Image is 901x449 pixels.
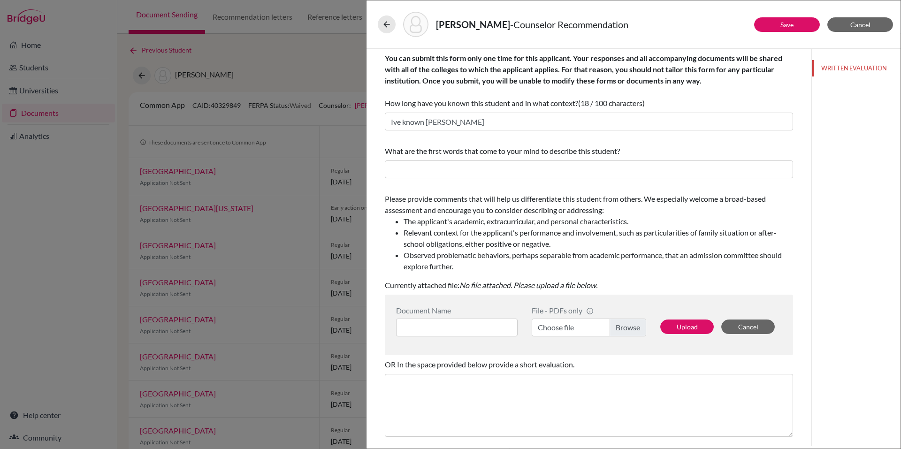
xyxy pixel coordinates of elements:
[385,190,793,295] div: Currently attached file:
[586,307,594,315] span: info
[510,19,628,30] span: - Counselor Recommendation
[385,146,620,155] span: What are the first words that come to your mind to describe this student?
[385,360,574,369] span: OR In the space provided below provide a short evaluation.
[404,250,793,272] li: Observed problematic behaviors, perhaps separable from academic performance, that an admission co...
[578,99,645,107] span: (18 / 100 characters)
[436,19,510,30] strong: [PERSON_NAME]
[532,319,646,336] label: Choose file
[396,306,518,315] div: Document Name
[721,320,775,334] button: Cancel
[660,320,714,334] button: Upload
[385,194,793,272] span: Please provide comments that will help us differentiate this student from others. We especially w...
[385,53,782,107] span: How long have you known this student and in what context?
[459,281,597,289] i: No file attached. Please upload a file below.
[385,53,782,85] b: You can submit this form only one time for this applicant. Your responses and all accompanying do...
[404,227,793,250] li: Relevant context for the applicant's performance and involvement, such as particularities of fami...
[404,216,793,227] li: The applicant's academic, extracurricular, and personal characteristics.
[532,306,646,315] div: File - PDFs only
[812,60,901,76] button: WRITTEN EVALUATION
